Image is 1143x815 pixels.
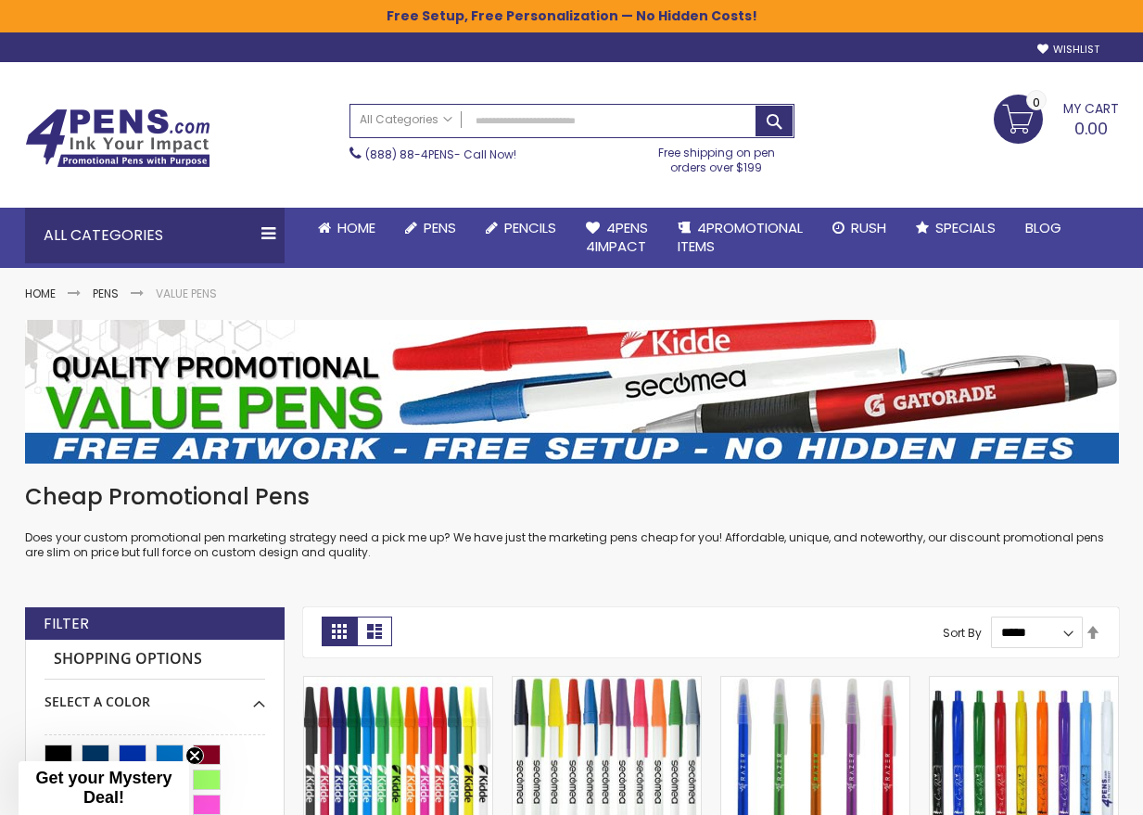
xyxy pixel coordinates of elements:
a: Pens [390,208,471,248]
a: Blog [1010,208,1076,248]
label: Sort By [943,624,982,640]
div: Free shipping on pen orders over $199 [639,138,794,175]
strong: Grid [322,617,357,646]
div: Get your Mystery Deal!Close teaser [19,761,189,815]
strong: Shopping Options [44,640,265,680]
div: Select A Color [44,680,265,711]
span: - Call Now! [365,146,516,162]
span: 0.00 [1074,117,1108,140]
a: Custom Cambria Plastic Retractable Ballpoint Pen - Monochromatic Body Color [930,676,1118,692]
a: (888) 88-4PENS [365,146,454,162]
span: Pens [424,218,456,237]
span: Rush [851,218,886,237]
button: Close teaser [185,746,204,765]
strong: Value Pens [156,286,217,301]
span: Get your Mystery Deal! [35,769,171,807]
h1: Cheap Promotional Pens [25,482,1119,512]
a: Pencils [471,208,571,248]
a: Belfast Value Stick Pen [513,676,701,692]
a: Rush [818,208,901,248]
a: 4PROMOTIONALITEMS [663,208,818,268]
a: 4Pens4impact [571,208,663,268]
a: Specials [901,208,1010,248]
a: Belfast B Value Stick Pen [304,676,492,692]
a: Wishlist [1037,43,1099,57]
span: Home [337,218,375,237]
a: 0.00 0 [994,95,1119,141]
a: Home [25,286,56,301]
a: Home [303,208,390,248]
img: 4Pens Custom Pens and Promotional Products [25,108,210,168]
img: Value Pens [25,320,1119,464]
span: 0 [1033,94,1040,111]
span: Blog [1025,218,1061,237]
span: 4Pens 4impact [586,218,648,256]
div: Does your custom promotional pen marketing strategy need a pick me up? We have just the marketing... [25,482,1119,561]
span: Specials [935,218,996,237]
strong: Filter [44,614,89,634]
div: All Categories [25,208,285,263]
a: Pens [93,286,119,301]
a: Belfast Translucent Value Stick Pen [721,676,909,692]
span: Pencils [504,218,556,237]
span: 4PROMOTIONAL ITEMS [678,218,803,256]
a: All Categories [350,105,462,135]
span: All Categories [360,112,452,127]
